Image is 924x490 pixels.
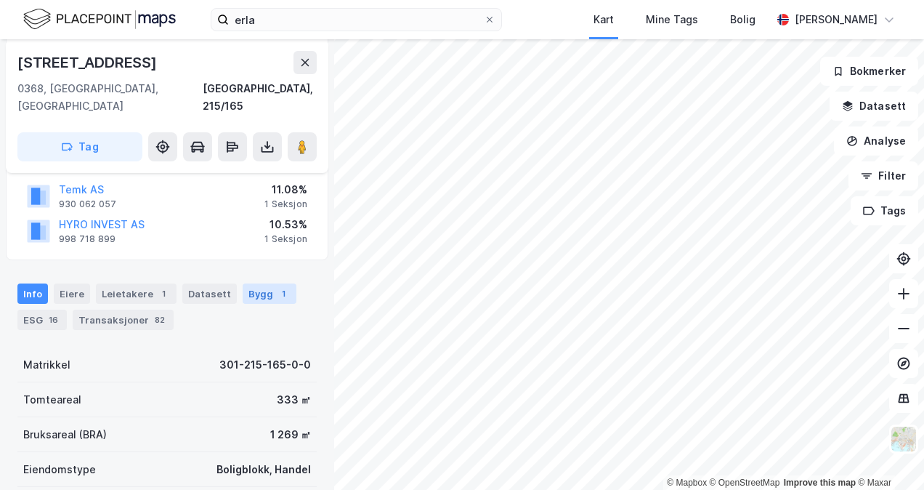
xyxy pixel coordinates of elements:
div: 998 718 899 [59,233,115,245]
div: Eiendomstype [23,461,96,478]
div: Bruksareal (BRA) [23,426,107,443]
div: 1 269 ㎡ [270,426,311,443]
div: Mine Tags [646,11,698,28]
div: 10.53% [264,216,307,233]
input: Søk på adresse, matrikkel, gårdeiere, leietakere eller personer [229,9,484,31]
div: [PERSON_NAME] [795,11,878,28]
button: Datasett [830,92,918,121]
button: Tag [17,132,142,161]
div: 1 Seksjon [264,233,307,245]
div: 0368, [GEOGRAPHIC_DATA], [GEOGRAPHIC_DATA] [17,80,203,115]
a: Mapbox [667,478,707,488]
div: Datasett [182,284,237,304]
a: OpenStreetMap [710,478,780,488]
div: Kart [593,11,614,28]
div: Matrikkel [23,356,70,374]
button: Analyse [834,126,918,156]
div: [STREET_ADDRESS] [17,51,160,74]
iframe: Chat Widget [851,420,924,490]
div: 1 [276,286,291,301]
div: 333 ㎡ [277,391,311,409]
div: 16 [46,313,61,327]
div: 301-215-165-0-0 [219,356,311,374]
div: Tomteareal [23,391,81,409]
button: Bokmerker [820,57,918,86]
div: 1 [156,286,171,301]
div: 11.08% [264,181,307,198]
div: ESG [17,310,67,330]
div: 82 [152,313,168,327]
button: Tags [851,196,918,225]
div: [GEOGRAPHIC_DATA], 215/165 [203,80,317,115]
div: Transaksjoner [73,310,174,330]
div: Bygg [243,284,296,304]
img: logo.f888ab2527a4732fd821a326f86c7f29.svg [23,7,176,32]
div: Leietakere [96,284,177,304]
div: Info [17,284,48,304]
div: Eiere [54,284,90,304]
div: Boligblokk, Handel [216,461,311,478]
div: 930 062 057 [59,198,116,210]
div: Bolig [730,11,755,28]
button: Filter [848,161,918,190]
div: 1 Seksjon [264,198,307,210]
a: Improve this map [784,478,856,488]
